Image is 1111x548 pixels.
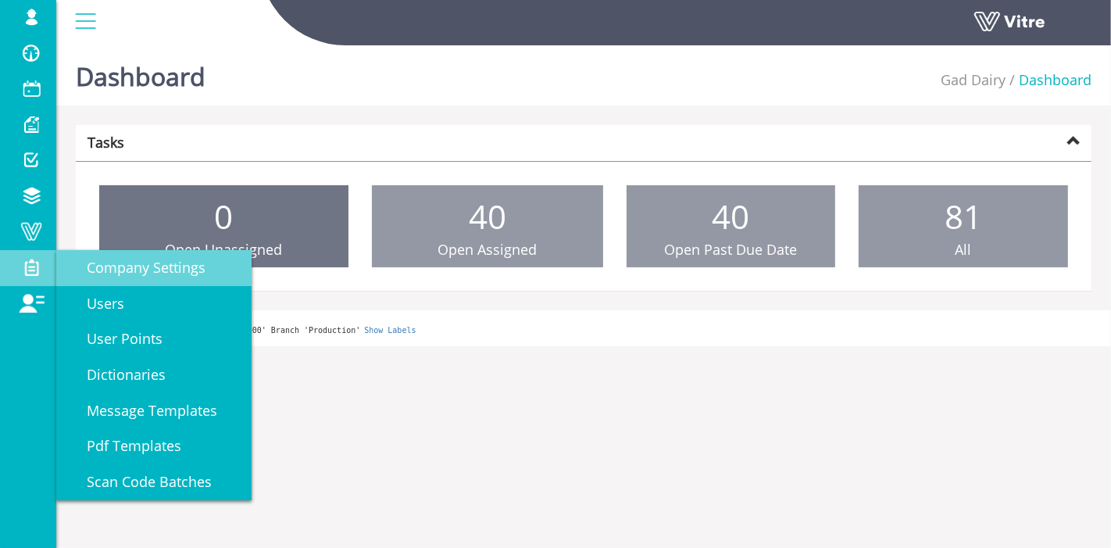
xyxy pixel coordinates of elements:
span: Open Past Due Date [664,240,797,259]
a: 40 Open Assigned [372,185,603,268]
span: Users [68,294,124,313]
span: 0 [214,194,233,238]
li: Dashboard [1006,70,1091,91]
a: Message Templates [56,393,252,429]
a: Users [56,286,252,322]
span: Open Assigned [438,240,537,259]
span: Dictionaries [68,365,166,384]
a: Pdf Templates [56,428,252,464]
a: Dictionaries [56,357,252,393]
a: Show Labels [364,326,416,335]
a: Gad Dairy [941,70,1006,89]
a: 40 Open Past Due Date [627,185,836,268]
strong: Tasks [88,133,124,152]
a: User Points [56,321,252,357]
span: Pdf Templates [68,436,181,455]
span: Company Settings [68,258,205,277]
a: 81 All [859,185,1068,268]
a: Company Settings [56,250,252,286]
a: Scan Code Batches [56,464,252,500]
span: All [956,240,972,259]
span: 40 [712,194,749,238]
span: User Points [68,329,163,348]
span: Message Templates [68,401,217,420]
a: 0 Open Unassigned [99,185,348,268]
h1: Dashboard [76,39,205,106]
span: Scan Code Batches [68,472,212,491]
span: 40 [469,194,506,238]
span: 81 [945,194,982,238]
span: Open Unassigned [165,240,282,259]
